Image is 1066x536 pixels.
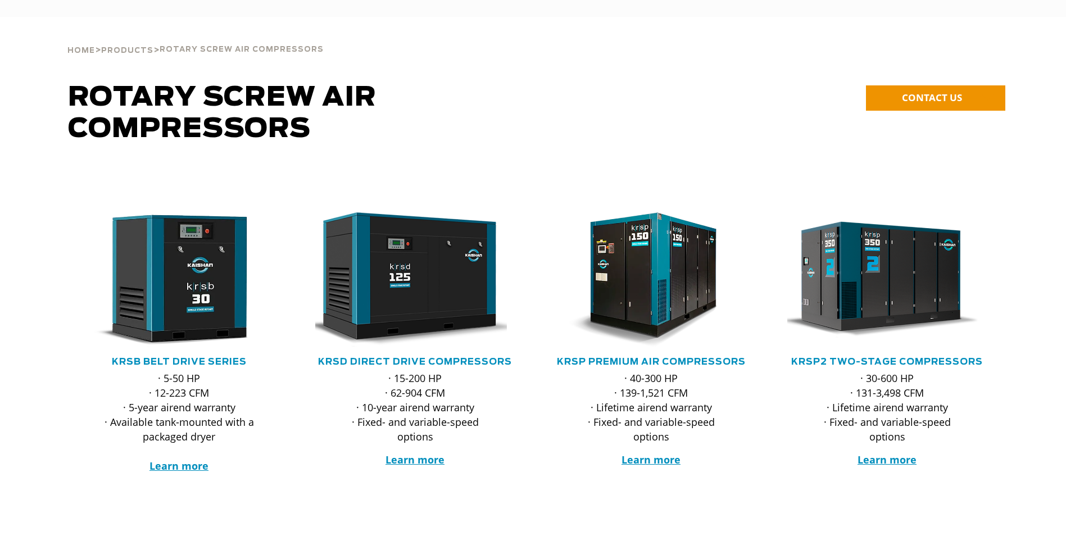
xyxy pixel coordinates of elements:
[779,212,979,347] img: krsp350
[101,47,153,54] span: Products
[902,91,962,104] span: CONTACT US
[315,212,515,347] div: krsd125
[858,453,917,466] a: Learn more
[102,371,257,473] p: · 5-50 HP · 12-223 CFM · 5-year airend warranty · Available tank-mounted with a packaged dryer
[318,357,512,366] a: KRSD Direct Drive Compressors
[160,46,324,53] span: Rotary Screw Air Compressors
[810,371,965,444] p: · 30-600 HP · 131-3,498 CFM · Lifetime airend warranty · Fixed- and variable-speed options
[866,85,1005,111] a: CONTACT US
[622,453,681,466] a: Learn more
[71,212,271,347] img: krsb30
[551,212,751,347] div: krsp150
[149,459,208,473] a: Learn more
[543,212,743,347] img: krsp150
[791,357,983,366] a: KRSP2 Two-Stage Compressors
[338,371,493,444] p: · 15-200 HP · 62-904 CFM · 10-year airend warranty · Fixed- and variable-speed options
[67,45,95,55] a: Home
[101,45,153,55] a: Products
[79,212,279,347] div: krsb30
[307,212,507,347] img: krsd125
[68,84,376,143] span: Rotary Screw Air Compressors
[67,47,95,54] span: Home
[67,17,324,60] div: > >
[385,453,444,466] a: Learn more
[574,371,729,444] p: · 40-300 HP · 139-1,521 CFM · Lifetime airend warranty · Fixed- and variable-speed options
[557,357,746,366] a: KRSP Premium Air Compressors
[787,212,987,347] div: krsp350
[112,357,247,366] a: KRSB Belt Drive Series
